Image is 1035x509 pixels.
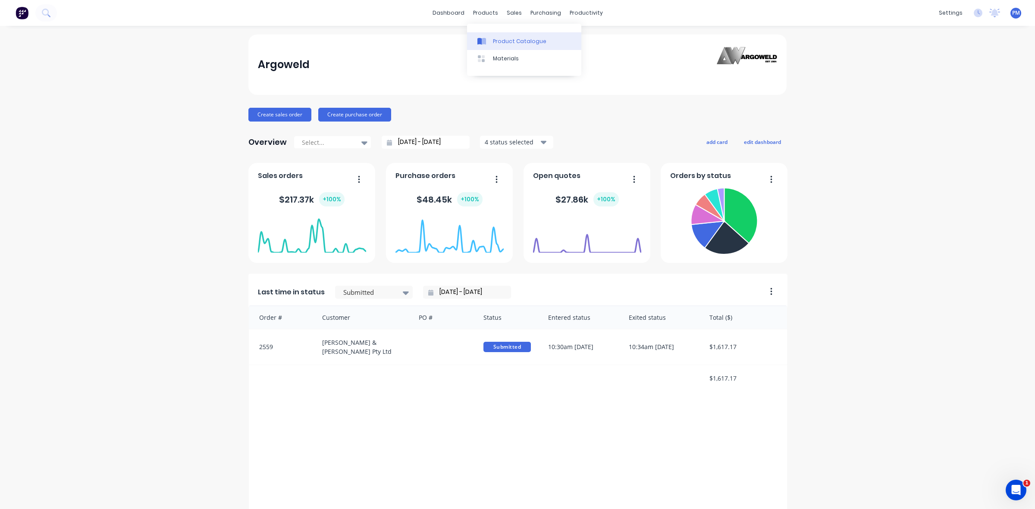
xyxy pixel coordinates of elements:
div: Entered status [539,306,620,329]
div: Order # [249,306,314,329]
div: Product Catalogue [493,37,546,45]
div: $ 27.86k [555,192,619,206]
div: Status [475,306,539,329]
button: Create sales order [248,108,311,122]
div: productivity [565,6,607,19]
div: Argoweld [258,56,310,73]
button: Create purchase order [318,108,391,122]
button: 4 status selected [480,136,553,149]
div: 4 status selected [485,137,539,147]
span: Purchase orders [395,171,455,181]
button: edit dashboard [738,136,787,147]
div: $ 48.45k [417,192,483,206]
span: Orders by status [670,171,731,181]
span: Last time in status [258,287,325,297]
div: Overview [248,134,287,151]
div: PO # [410,306,475,329]
button: add card [701,136,733,147]
div: Materials [493,55,519,62]
div: $ 217.37k [279,192,345,206]
span: Sales orders [258,171,303,181]
div: products [469,6,502,19]
a: Product Catalogue [467,32,581,50]
div: [PERSON_NAME] & [PERSON_NAME] Pty Ltd [314,329,411,365]
div: + 100 % [457,192,483,206]
span: Open quotes [533,171,580,181]
a: Materials [467,50,581,67]
div: Customer [314,306,411,329]
div: + 100 % [593,192,619,206]
span: PM [1012,9,1020,17]
img: Factory [16,6,28,19]
div: Total ($) [701,306,787,329]
div: Exited status [620,306,701,329]
div: $1,617.17 [701,329,787,365]
div: settings [935,6,967,19]
div: $1,617.17 [701,365,787,391]
div: 10:34am [DATE] [620,329,701,365]
div: 2559 [249,329,314,365]
div: sales [502,6,526,19]
span: 1 [1023,480,1030,487]
div: 10:30am [DATE] [539,329,620,365]
iframe: Intercom live chat [1006,480,1026,500]
a: dashboard [428,6,469,19]
div: purchasing [526,6,565,19]
div: + 100 % [319,192,345,206]
span: Submitted [483,342,531,352]
img: Argoweld [717,47,777,83]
